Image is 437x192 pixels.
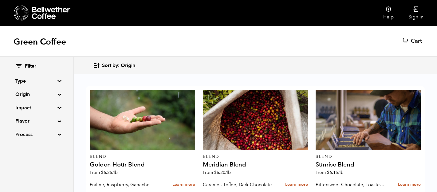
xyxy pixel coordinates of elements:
[15,77,58,85] summary: Type
[90,180,161,189] p: Praline, Raspberry, Ganache
[203,162,308,168] h4: Meridian Blend
[316,162,421,168] h4: Sunrise Blend
[316,170,344,175] span: From
[101,170,118,175] bdi: 6.25
[102,62,135,69] span: Sort by: Origin
[214,170,217,175] span: $
[203,155,308,159] p: Blend
[403,37,423,45] a: Cart
[203,180,274,189] p: Caramel, Toffee, Dark Chocolate
[172,178,195,191] a: Learn more
[225,170,231,175] span: /lb
[25,63,36,70] span: Filter
[316,155,421,159] p: Blend
[285,178,308,191] a: Learn more
[327,170,329,175] span: $
[15,117,58,125] summary: Flavor
[112,170,118,175] span: /lb
[101,170,104,175] span: $
[338,170,344,175] span: /lb
[93,58,135,73] button: Sort by: Origin
[90,162,195,168] h4: Golden Hour Blend
[411,37,422,45] span: Cart
[15,131,58,138] summary: Process
[14,36,66,47] h1: Green Coffee
[15,91,58,98] summary: Origin
[90,155,195,159] p: Blend
[203,170,231,175] span: From
[316,180,387,189] p: Bittersweet Chocolate, Toasted Marshmallow, Candied Orange, Praline
[327,170,344,175] bdi: 6.15
[90,170,118,175] span: From
[398,178,421,191] a: Learn more
[214,170,231,175] bdi: 6.20
[15,104,58,112] summary: Impact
